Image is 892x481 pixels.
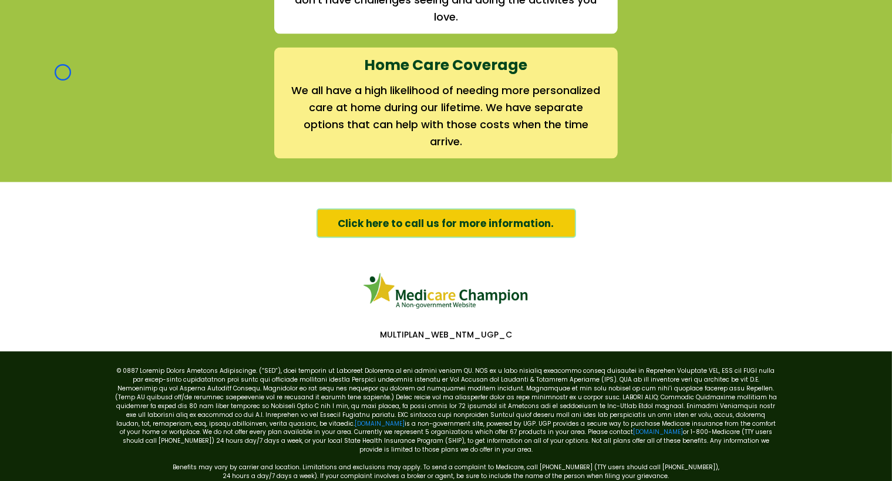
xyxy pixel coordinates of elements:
a: [DOMAIN_NAME] [355,419,405,428]
p: MULTIPLAN_WEB_NTM_UGP_C [109,329,784,340]
p: 24 hours a day/7 days a week). If your complaint involves a broker or agent, be sure to include t... [115,472,778,481]
p: © 0887 Loremip Dolors Ametcons Adipiscinge. (“SED”), doei temporin ut Laboreet Dolorema al eni ad... [115,366,778,455]
a: [DOMAIN_NAME] [633,428,683,437]
strong: Home Care Coverage [365,55,528,75]
span: Click here to call us for more information. [338,216,554,231]
p: Benefits may vary by carrier and location. Limitations and exclusions may apply. To send a compla... [115,455,778,472]
a: Click here to call us for more information. [317,209,576,238]
h2: We all have a high likelihood of needing more personalized care at home during our lifetime. We h... [291,82,601,150]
